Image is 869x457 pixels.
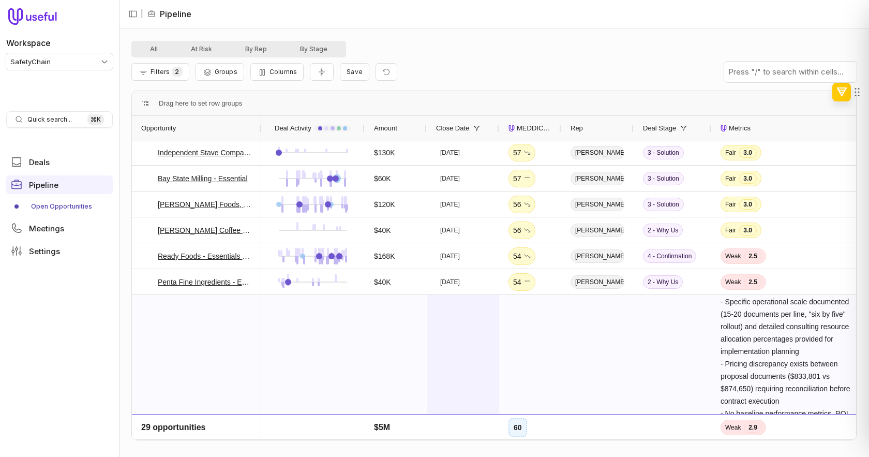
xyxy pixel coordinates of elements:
a: [PERSON_NAME] Coffee Roasters - Essentials [158,224,252,237]
div: $40K [374,276,391,288]
span: Deals [29,158,50,166]
span: Meetings [29,225,64,232]
time: [DATE] [440,252,460,260]
div: MEDDICC Score [508,116,552,141]
time: [DATE] [440,200,460,209]
span: Pipeline [29,181,58,189]
span: 2 [172,67,182,77]
span: Quick search... [27,115,72,124]
span: Rep [571,122,583,135]
div: $120K [374,198,395,211]
span: No change [523,276,531,288]
a: Deals [6,153,113,171]
span: 2 - Why Us [643,275,683,289]
div: 54 [513,276,531,288]
span: [PERSON_NAME] [571,275,624,289]
span: Save [347,68,363,76]
span: Settings [29,247,60,255]
div: $168K [374,250,395,262]
span: Opportunity [141,122,176,135]
span: Drag here to set row groups [159,97,242,110]
span: 3.0 [739,225,757,235]
span: MEDDICC Score [517,122,552,135]
div: $40K [374,224,391,237]
span: [PERSON_NAME] [571,172,624,185]
span: 2 - Why Us [643,224,683,237]
span: No change [523,172,531,185]
span: 2.5 [744,251,761,261]
span: Close Date [436,122,469,135]
a: [PERSON_NAME] Foods, Inc. - Essential (4 Sites) [158,198,252,211]
a: Bay State Milling - Essential [158,172,248,185]
span: 3.0 [739,199,757,210]
span: Fair [725,174,736,183]
a: Settings [6,242,113,260]
div: 57 [513,172,531,185]
div: Metrics [721,116,857,141]
button: Group Pipeline [196,63,244,81]
span: Metrics [729,122,751,135]
span: [PERSON_NAME] [571,146,624,159]
span: Fair [725,226,736,234]
div: Row Groups [159,97,242,110]
button: All [133,43,174,55]
a: Independent Stave Company - New Deal [158,146,252,159]
div: $1.7M [374,434,394,446]
span: Weak [725,252,741,260]
time: [DATE] [440,174,460,183]
li: Pipeline [147,8,191,20]
div: Pipeline submenu [6,198,113,215]
a: Pipeline [6,175,113,194]
kbd: ⌘ K [87,114,104,125]
div: 51 [513,434,531,446]
span: [PERSON_NAME] [571,198,624,211]
time: [DATE] [440,436,460,444]
span: | [141,8,143,20]
a: Meetings [6,219,113,238]
span: Filters [151,68,170,76]
div: 57 [513,146,531,159]
button: Columns [250,63,304,81]
span: 3.0 [739,148,757,158]
button: By Stage [283,43,344,55]
span: Amount [374,122,397,135]
span: Fair [725,200,736,209]
span: Fair [725,149,736,157]
span: 3 - Solution [643,146,684,159]
span: [PERSON_NAME] [571,433,624,447]
button: Reset view [376,63,397,81]
a: Penta Fine Ingredients - Essentials [158,276,252,288]
a: Hormel Foods - RFP [158,434,224,446]
span: Deal Activity [275,122,311,135]
time: [DATE] [440,278,460,286]
span: [PERSON_NAME] [571,224,624,237]
button: Collapse sidebar [125,6,141,22]
time: [DATE] [440,226,460,234]
button: By Rep [229,43,283,55]
button: Filter Pipeline [131,63,189,81]
div: 56 [513,224,531,237]
span: [PERSON_NAME] [571,249,624,263]
a: Open Opportunities [6,198,113,215]
button: Create a new saved view [340,63,369,81]
a: Ready Foods - Essentials (4 Sites), Supplier [158,250,252,262]
button: Collapse all rows [310,63,334,81]
span: 3 - Solution [643,198,684,211]
span: 5 - Finalize [643,433,683,447]
span: 3 - Solution [643,172,684,185]
div: $130K [374,146,395,159]
div: $60K [374,172,391,185]
time: [DATE] [440,149,460,157]
span: Deal Stage [643,122,676,135]
div: 54 [513,250,531,262]
input: Press "/" to search within cells... [724,62,857,82]
span: 3.0 [739,173,757,184]
label: Workspace [6,37,51,49]
span: Columns [269,68,297,76]
span: Groups [215,68,237,76]
span: 4 - Confirmation [643,249,696,263]
span: Weak [725,278,741,286]
span: 2.5 [744,277,761,287]
div: 56 [513,198,531,211]
button: At Risk [174,43,229,55]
